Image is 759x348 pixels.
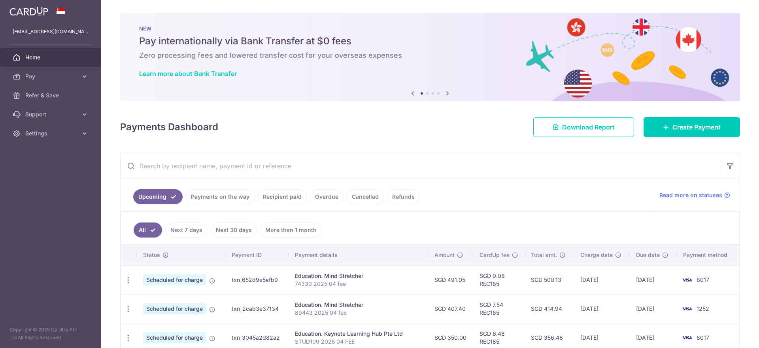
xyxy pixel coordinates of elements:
h5: Pay internationally via Bank Transfer at $0 fees [139,35,721,48]
a: All [134,222,162,238]
td: [DATE] [630,265,677,294]
th: Payment method [677,245,739,265]
p: 74330 2025 04 fee [295,280,422,288]
a: Read more on statuses [659,191,730,199]
a: Recipient paid [258,189,307,204]
span: CardUp fee [480,251,510,259]
span: Download Report [562,122,615,132]
span: Home [25,53,77,61]
div: Education. Keynote Learning Hub Pte Ltd [295,330,422,338]
span: Scheduled for charge [143,303,206,314]
span: Status [143,251,160,259]
p: NEW [139,25,721,32]
a: Refunds [387,189,420,204]
a: Download Report [533,117,634,137]
span: 8017 [697,276,709,283]
a: Create Payment [644,117,740,137]
a: Learn more about Bank Transfer [139,70,237,78]
td: SGD 407.40 [428,294,473,323]
p: STUD109 2025 04 FEE [295,338,422,346]
span: Support [25,110,77,118]
a: Overdue [310,189,344,204]
td: SGD 7.54 REC185 [473,294,525,323]
span: Due date [636,251,660,259]
a: More than 1 month [260,222,322,238]
span: Create Payment [672,122,721,132]
img: Bank Card [679,304,695,314]
div: Education. Mind Stretcher [295,272,422,280]
a: Cancelled [347,189,384,204]
td: SGD 9.08 REC185 [473,265,525,294]
td: txn_652d9e5efb9 [225,265,289,294]
a: Upcoming [133,189,183,204]
p: 89443 2025 04 fee [295,309,422,317]
a: Next 7 days [165,222,208,238]
td: txn_2cab3e37134 [225,294,289,323]
span: Amount [434,251,455,259]
td: [DATE] [574,294,630,323]
h4: Payments Dashboard [120,120,218,134]
span: Scheduled for charge [143,274,206,285]
span: Scheduled for charge [143,332,206,343]
a: Next 30 days [211,222,257,238]
div: Education. Mind Stretcher [295,301,422,309]
span: Refer & Save [25,91,77,99]
span: Total amt. [531,251,557,259]
td: SGD 414.94 [525,294,574,323]
th: Payment details [289,245,428,265]
td: [DATE] [630,294,677,323]
h6: Zero processing fees and lowered transfer cost for your overseas expenses [139,51,721,60]
td: SGD 491.05 [428,265,473,294]
img: Bank transfer banner [120,13,740,101]
input: Search by recipient name, payment id or reference [121,153,721,179]
span: Read more on statuses [659,191,722,199]
span: Pay [25,72,77,80]
img: Bank Card [679,275,695,285]
th: Payment ID [225,245,289,265]
img: Bank Card [679,333,695,342]
a: Payments on the way [186,189,255,204]
td: [DATE] [574,265,630,294]
td: SGD 500.13 [525,265,574,294]
span: Charge date [580,251,613,259]
span: Settings [25,129,77,137]
span: 1252 [697,305,709,312]
span: 8017 [697,334,709,341]
img: CardUp [9,6,48,16]
p: [EMAIL_ADDRESS][DOMAIN_NAME] [13,28,89,36]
